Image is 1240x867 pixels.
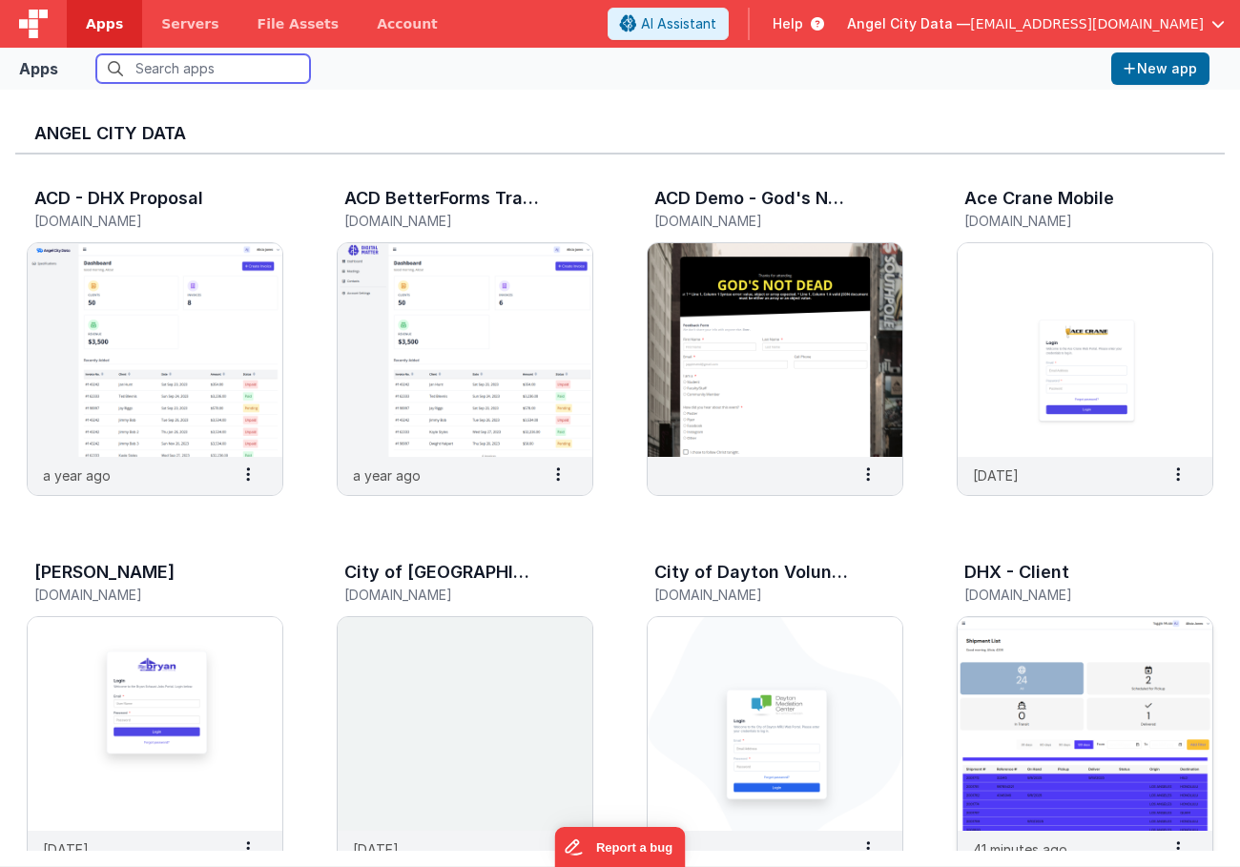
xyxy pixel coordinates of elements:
[654,214,856,228] h5: [DOMAIN_NAME]
[973,839,1067,859] p: 41 minutes ago
[654,563,850,582] h3: City of Dayton Volunteer
[973,465,1019,485] p: [DATE]
[344,588,546,602] h5: [DOMAIN_NAME]
[344,189,540,208] h3: ACD BetterForms Training - Meetings
[654,189,850,208] h3: ACD Demo - God's Not Dead
[19,57,58,80] div: Apps
[34,588,236,602] h5: [DOMAIN_NAME]
[964,189,1114,208] h3: Ace Crane Mobile
[34,189,203,208] h3: ACD - DHX Proposal
[96,54,310,83] input: Search apps
[161,14,218,33] span: Servers
[353,465,421,485] p: a year ago
[34,124,1206,143] h3: Angel City Data
[1111,52,1209,85] button: New app
[970,14,1204,33] span: [EMAIL_ADDRESS][DOMAIN_NAME]
[344,563,540,582] h3: City of [GEOGRAPHIC_DATA]
[353,839,399,859] p: [DATE]
[608,8,729,40] button: AI Assistant
[654,588,856,602] h5: [DOMAIN_NAME]
[34,214,236,228] h5: [DOMAIN_NAME]
[847,14,1225,33] button: Angel City Data — [EMAIL_ADDRESS][DOMAIN_NAME]
[34,563,175,582] h3: [PERSON_NAME]
[964,588,1166,602] h5: [DOMAIN_NAME]
[847,14,970,33] span: Angel City Data —
[258,14,340,33] span: File Assets
[43,465,111,485] p: a year ago
[641,14,716,33] span: AI Assistant
[86,14,123,33] span: Apps
[43,839,89,859] p: [DATE]
[773,14,803,33] span: Help
[964,214,1166,228] h5: [DOMAIN_NAME]
[344,214,546,228] h5: [DOMAIN_NAME]
[555,827,686,867] iframe: Marker.io feedback button
[964,563,1069,582] h3: DHX - Client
